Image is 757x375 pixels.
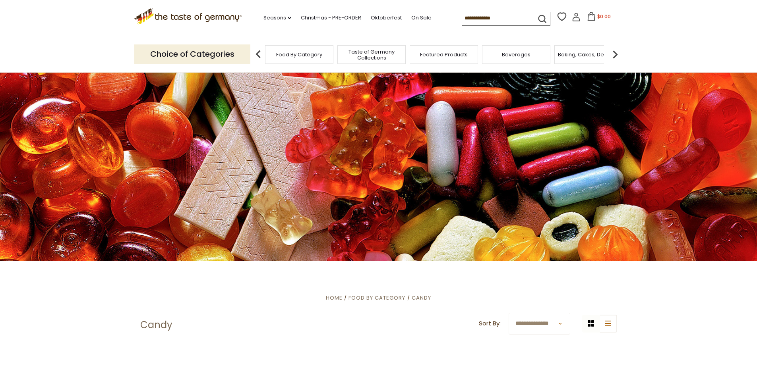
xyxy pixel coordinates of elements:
[326,294,343,302] a: Home
[348,294,405,302] a: Food By Category
[420,52,468,58] a: Featured Products
[276,52,322,58] a: Food By Category
[250,46,266,62] img: previous arrow
[597,13,611,20] span: $0.00
[502,52,530,58] a: Beverages
[607,46,623,62] img: next arrow
[582,12,616,24] button: $0.00
[411,13,432,22] a: On Sale
[263,13,291,22] a: Seasons
[301,13,361,22] a: Christmas - PRE-ORDER
[134,44,250,64] p: Choice of Categories
[140,319,172,331] h1: Candy
[340,49,403,61] a: Taste of Germany Collections
[558,52,620,58] a: Baking, Cakes, Desserts
[412,294,431,302] a: Candy
[371,13,402,22] a: Oktoberfest
[479,319,501,329] label: Sort By:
